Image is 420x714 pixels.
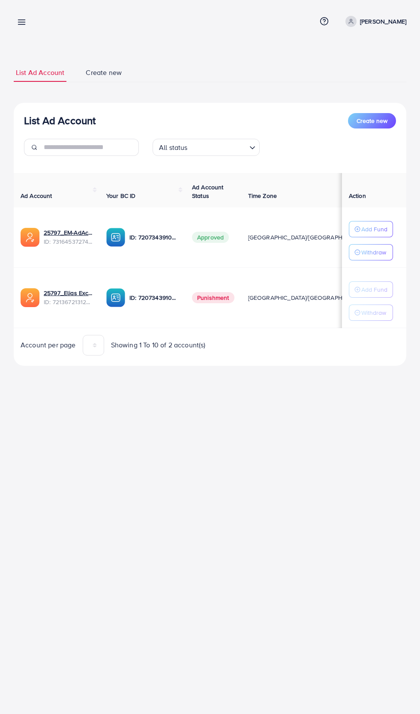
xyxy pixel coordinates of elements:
[361,247,386,257] p: Withdraw
[192,183,224,200] span: Ad Account Status
[44,228,93,246] div: <span class='underline'>25797_EM-AdAcc_1757236227748</span></br>7316453727488163841
[129,232,178,242] p: ID: 7207343910824378369
[348,113,396,128] button: Create new
[360,16,406,27] p: [PERSON_NAME]
[248,293,367,302] span: [GEOGRAPHIC_DATA]/[GEOGRAPHIC_DATA]
[106,228,125,247] img: ic-ba-acc.ded83a64.svg
[349,305,393,321] button: Withdraw
[349,221,393,237] button: Add Fund
[16,68,64,78] span: List Ad Account
[384,675,414,708] iframe: Chat
[248,191,277,200] span: Time Zone
[86,68,122,78] span: Create new
[349,191,366,200] span: Action
[111,340,206,350] span: Showing 1 To 10 of 2 account(s)
[24,114,96,127] h3: List Ad Account
[21,288,39,307] img: ic-ads-acc.e4c84228.svg
[349,244,393,260] button: Withdraw
[21,191,52,200] span: Ad Account
[153,139,260,156] div: Search for option
[44,298,93,306] span: ID: 7213672131225845762
[21,340,76,350] span: Account per page
[361,284,387,295] p: Add Fund
[21,228,39,247] img: ic-ads-acc.e4c84228.svg
[342,16,406,27] a: [PERSON_NAME]
[357,117,387,125] span: Create new
[44,228,93,237] a: 25797_EM-AdAcc_1757236227748
[248,233,367,242] span: [GEOGRAPHIC_DATA]/[GEOGRAPHIC_DATA]
[192,292,234,303] span: Punishment
[157,141,189,154] span: All status
[361,224,387,234] p: Add Fund
[349,281,393,298] button: Add Fund
[106,191,136,200] span: Your BC ID
[44,289,93,306] div: <span class='underline'>25797_Elias Excited media_1679944075357</span></br>7213672131225845762
[192,232,229,243] span: Approved
[361,308,386,318] p: Withdraw
[190,140,246,154] input: Search for option
[129,293,178,303] p: ID: 7207343910824378369
[106,288,125,307] img: ic-ba-acc.ded83a64.svg
[44,289,93,297] a: 25797_Elias Excited media_1679944075357
[44,237,93,246] span: ID: 7316453727488163841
